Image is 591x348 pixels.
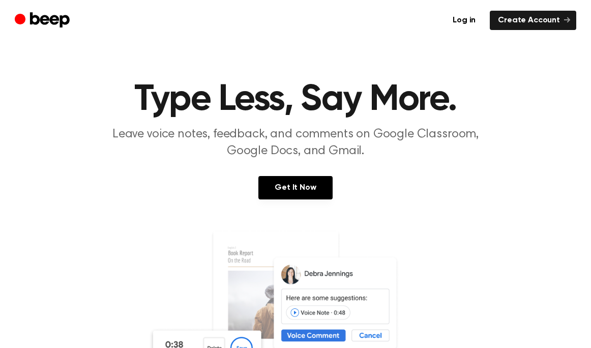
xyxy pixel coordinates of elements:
[15,11,72,31] a: Beep
[258,176,332,199] a: Get It Now
[445,11,484,30] a: Log in
[35,81,556,118] h1: Type Less, Say More.
[490,11,576,30] a: Create Account
[100,126,491,160] p: Leave voice notes, feedback, and comments on Google Classroom, Google Docs, and Gmail.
